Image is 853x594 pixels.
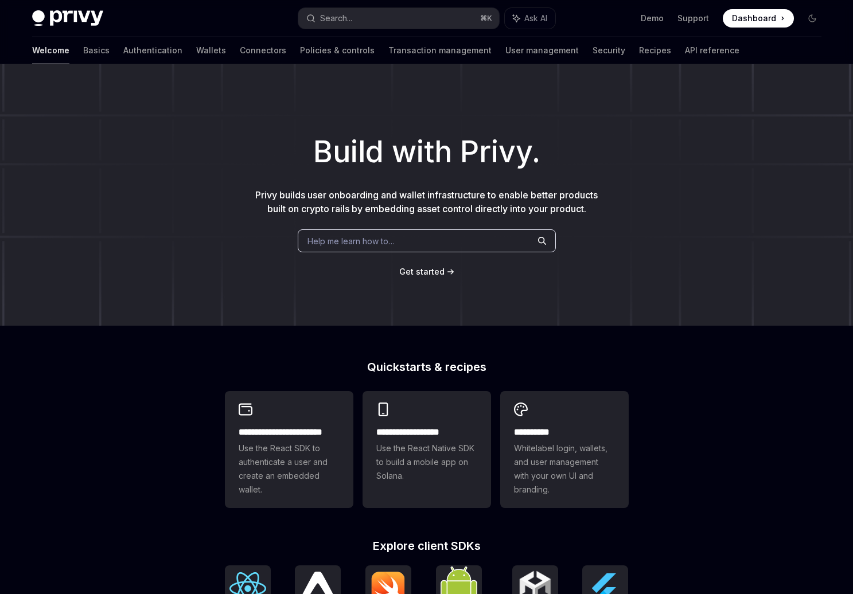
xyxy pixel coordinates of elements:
a: API reference [685,37,739,64]
a: Demo [641,13,664,24]
a: Recipes [639,37,671,64]
h1: Build with Privy. [18,130,835,174]
span: Privy builds user onboarding and wallet infrastructure to enable better products built on crypto ... [255,189,598,214]
span: Whitelabel login, wallets, and user management with your own UI and branding. [514,441,615,497]
span: Use the React SDK to authenticate a user and create an embedded wallet. [239,441,340,497]
span: Ask AI [524,13,547,24]
a: Connectors [240,37,286,64]
a: **** *****Whitelabel login, wallets, and user management with your own UI and branding. [500,391,629,508]
a: Wallets [196,37,226,64]
span: ⌘ K [480,14,492,23]
a: Authentication [123,37,182,64]
div: Search... [320,11,352,25]
span: Help me learn how to… [307,235,395,247]
a: User management [505,37,579,64]
a: Dashboard [723,9,794,28]
h2: Quickstarts & recipes [225,361,629,373]
a: Transaction management [388,37,492,64]
a: Get started [399,266,445,278]
a: Support [677,13,709,24]
a: Welcome [32,37,69,64]
img: dark logo [32,10,103,26]
a: Policies & controls [300,37,375,64]
span: Get started [399,267,445,276]
a: **** **** **** ***Use the React Native SDK to build a mobile app on Solana. [363,391,491,508]
h2: Explore client SDKs [225,540,629,552]
a: Security [593,37,625,64]
button: Ask AI [505,8,555,29]
a: Basics [83,37,110,64]
span: Dashboard [732,13,776,24]
span: Use the React Native SDK to build a mobile app on Solana. [376,441,477,483]
button: Search...⌘K [298,8,499,29]
button: Toggle dark mode [803,9,821,28]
